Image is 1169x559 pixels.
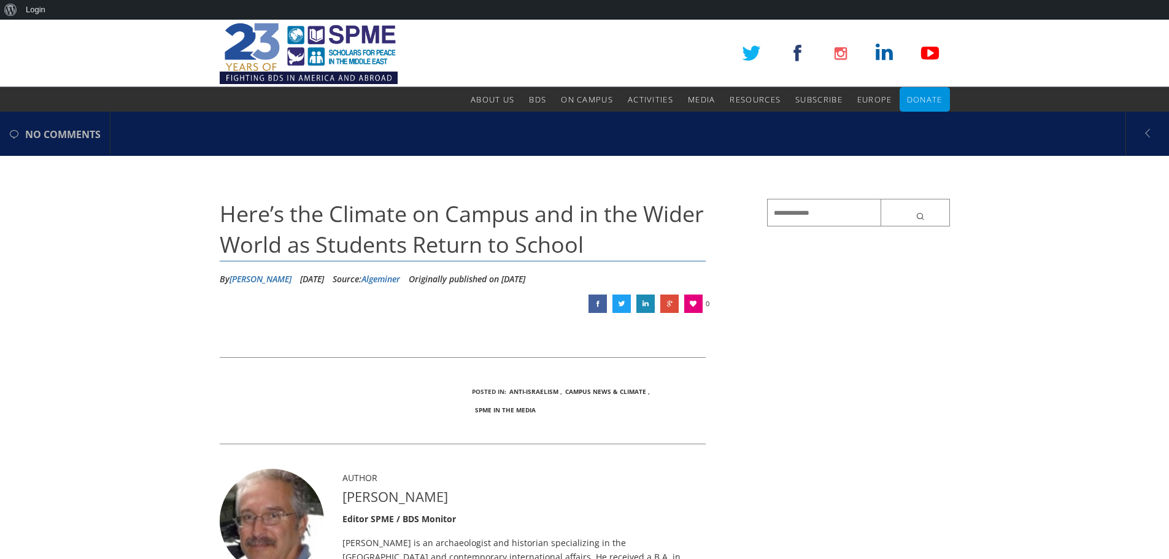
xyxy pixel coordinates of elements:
[509,387,558,396] a: Anti-Israelism
[342,487,706,506] h4: [PERSON_NAME]
[660,295,679,313] a: Here’s the Climate on Campus and in the Wider World as Students Return to School
[561,94,613,105] span: On Campus
[561,87,613,112] a: On Campus
[907,94,943,105] span: Donate
[529,87,546,112] a: BDS
[333,270,400,288] div: Source:
[628,94,673,105] span: Activities
[361,273,400,285] a: Algeminer
[628,87,673,112] a: Activities
[220,199,704,260] span: Here’s the Climate on Campus and in the Wider World as Students Return to School
[857,94,892,105] span: Europe
[795,94,843,105] span: Subscribe
[230,273,291,285] a: [PERSON_NAME]
[688,94,716,105] span: Media
[706,295,709,313] span: 0
[342,472,377,484] span: AUTHOR
[688,87,716,112] a: Media
[471,94,514,105] span: About Us
[857,87,892,112] a: Europe
[471,87,514,112] a: About Us
[300,270,324,288] li: [DATE]
[25,113,101,156] span: no comments
[409,270,525,288] li: Originally published on [DATE]
[795,87,843,112] a: Subscribe
[636,295,655,313] a: Here’s the Climate on Campus and in the Wider World as Students Return to School
[730,87,781,112] a: Resources
[529,94,546,105] span: BDS
[565,387,646,396] a: Campus News & Climate
[472,382,506,401] li: Posted In:
[475,406,536,414] a: SPME in the Media
[220,20,398,87] img: SPME
[907,87,943,112] a: Donate
[220,270,291,288] li: By
[342,513,456,525] strong: Editor SPME / BDS Monitor
[730,94,781,105] span: Resources
[588,295,607,313] a: Here’s the Climate on Campus and in the Wider World as Students Return to School
[612,295,631,313] a: Here’s the Climate on Campus and in the Wider World as Students Return to School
